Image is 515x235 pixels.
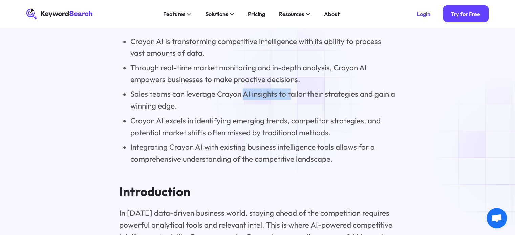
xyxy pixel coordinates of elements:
[130,115,396,139] li: Crayon AI excels in identifying emerging trends, competitor strategies, and potential market shif...
[130,141,396,165] li: Integrating Crayon AI with existing business intelligence tools allows for a comprehensive unders...
[324,10,340,18] div: About
[408,5,438,22] a: Login
[487,208,507,228] a: Open chat
[130,36,396,59] li: Crayon AI is transforming competitive intelligence with its ability to process vast amounts of data.
[243,8,269,20] a: Pricing
[130,88,396,112] li: Sales teams can leverage Crayon AI insights to tailor their strategies and gain a winning edge.
[320,8,344,20] a: About
[130,62,396,86] li: Through real-time market monitoring and in-depth analysis, Crayon AI empowers businesses to make ...
[451,10,480,17] div: Try for Free
[119,184,396,199] h2: Introduction
[443,5,489,22] a: Try for Free
[248,10,265,18] div: Pricing
[417,10,430,17] div: Login
[279,10,304,18] div: Resources
[163,10,185,18] div: Features
[205,10,228,18] div: Solutions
